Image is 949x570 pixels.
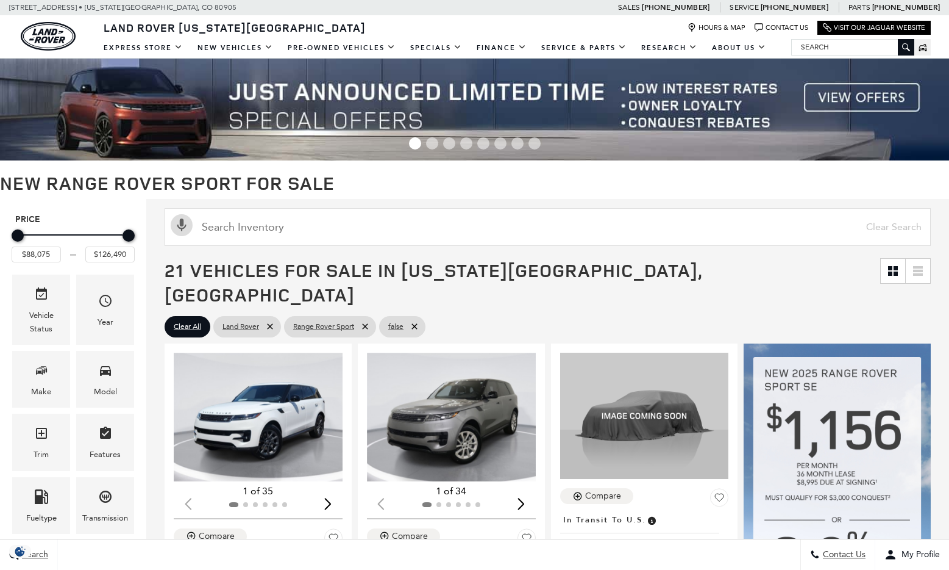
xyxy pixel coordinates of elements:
[367,529,440,544] button: Compare Vehicle
[15,214,131,225] h5: Price
[165,258,702,307] span: 21 Vehicles for Sale in [US_STATE][GEOGRAPHIC_DATA], [GEOGRAPHIC_DATA]
[174,353,345,482] img: 2025 Land Rover Range Rover Sport SE 1
[6,545,34,558] img: Opt-Out Icon
[98,423,113,448] span: Features
[280,37,403,59] a: Pre-Owned Vehicles
[513,491,530,518] div: Next slide
[324,529,343,552] button: Save Vehicle
[90,448,121,461] div: Features
[293,319,354,334] span: Range Rover Sport
[705,37,773,59] a: About Us
[34,284,49,309] span: Vehicle
[85,247,135,262] input: Maximum
[98,290,113,316] span: Year
[165,208,931,246] input: Search Inventory
[174,319,201,334] span: Clear All
[618,3,640,12] span: Sales
[755,23,808,32] a: Contact Us
[174,529,247,544] button: Compare Vehicle
[688,23,745,32] a: Hours & Map
[171,214,193,236] svg: Click to toggle on voice search
[34,486,49,511] span: Fueltype
[76,351,134,408] div: ModelModel
[560,353,729,480] img: 2025 Land Rover Range Rover Sport SE
[76,275,134,345] div: YearYear
[12,229,24,242] div: Minimum Price
[426,137,438,150] span: Go to slide 2
[320,491,336,518] div: Next slide
[76,414,134,471] div: FeaturesFeatures
[12,275,70,345] div: VehicleVehicle Status
[98,360,113,385] span: Model
[98,486,113,511] span: Transmission
[82,511,128,525] div: Transmission
[469,37,534,59] a: Finance
[12,247,61,262] input: Minimum
[104,20,366,35] span: Land Rover [US_STATE][GEOGRAPHIC_DATA]
[534,37,634,59] a: Service & Parts
[511,137,524,150] span: Go to slide 7
[710,488,728,511] button: Save Vehicle
[190,37,280,59] a: New Vehicles
[634,37,705,59] a: Research
[26,511,57,525] div: Fueltype
[392,531,428,542] div: Compare
[96,20,373,35] a: Land Rover [US_STATE][GEOGRAPHIC_DATA]
[21,309,61,336] div: Vehicle Status
[761,2,828,12] a: [PHONE_NUMBER]
[560,488,633,504] button: Compare Vehicle
[367,485,536,498] div: 1 of 34
[443,137,455,150] span: Go to slide 3
[12,351,70,408] div: MakeMake
[174,353,345,482] div: 1 / 2
[98,316,113,329] div: Year
[34,423,49,448] span: Trim
[848,3,870,12] span: Parts
[560,511,729,563] a: In Transit to U.S.New 2025Range Rover Sport SE
[94,385,117,399] div: Model
[897,550,940,560] span: My Profile
[367,353,538,482] div: 1 / 2
[872,2,940,12] a: [PHONE_NUMBER]
[820,550,865,560] span: Contact Us
[21,22,76,51] a: land-rover
[12,225,135,262] div: Price
[12,477,70,534] div: FueltypeFueltype
[823,23,925,32] a: Visit Our Jaguar Website
[9,3,236,12] a: [STREET_ADDRESS] • [US_STATE][GEOGRAPHIC_DATA], CO 80905
[646,513,657,527] span: Vehicle has shipped from factory of origin. Estimated time of delivery to Retailer is on average ...
[31,385,51,399] div: Make
[96,37,190,59] a: EXPRESS STORE
[76,477,134,534] div: TransmissionTransmission
[12,414,70,471] div: TrimTrim
[403,37,469,59] a: Specials
[409,137,421,150] span: Go to slide 1
[517,529,536,552] button: Save Vehicle
[792,40,914,54] input: Search
[494,137,506,150] span: Go to slide 6
[174,485,343,498] div: 1 of 35
[642,2,709,12] a: [PHONE_NUMBER]
[34,448,49,461] div: Trim
[563,513,646,527] span: In Transit to U.S.
[34,360,49,385] span: Make
[528,137,541,150] span: Go to slide 8
[123,229,135,242] div: Maximum Price
[585,491,621,502] div: Compare
[367,353,538,482] img: 2025 Land Rover Range Rover Sport SE 1
[96,37,773,59] nav: Main Navigation
[875,539,949,570] button: Open user profile menu
[460,137,472,150] span: Go to slide 4
[730,3,758,12] span: Service
[388,319,403,334] span: false
[21,22,76,51] img: Land Rover
[477,137,489,150] span: Go to slide 5
[222,319,259,334] span: Land Rover
[199,531,235,542] div: Compare
[6,545,34,558] section: Click to Open Cookie Consent Modal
